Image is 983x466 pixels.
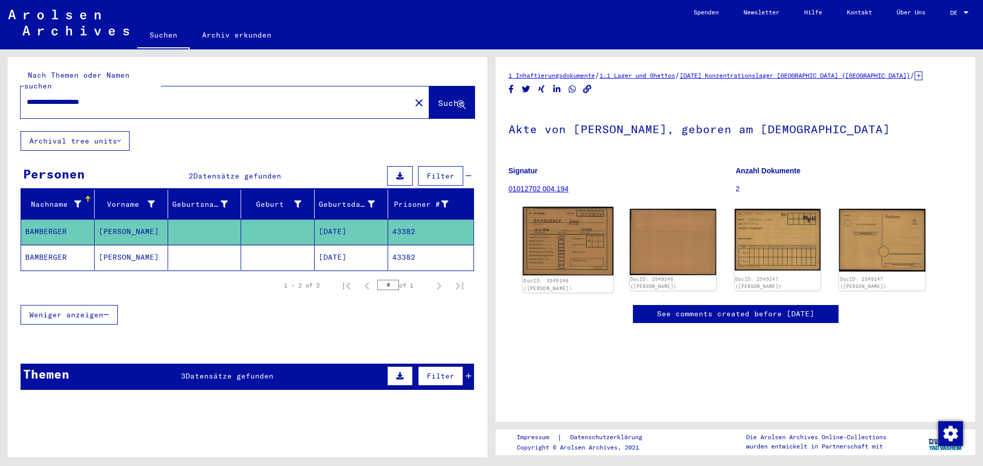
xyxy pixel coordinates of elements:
mat-header-cell: Vorname [95,190,168,219]
div: Geburtsdatum [319,196,388,212]
a: Archiv erkunden [190,23,284,47]
mat-cell: BAMBERGER [21,219,95,244]
mat-cell: [PERSON_NAME] [95,245,168,270]
span: Datensätze gefunden [193,171,281,181]
span: DE [950,9,961,16]
button: Last page [449,275,470,296]
h1: Akte von [PERSON_NAME], geboren am [DEMOGRAPHIC_DATA] [508,105,962,151]
div: Personen [23,165,85,183]
mat-cell: 43382 [388,219,474,244]
button: Share on Twitter [521,83,532,96]
div: Geburtsname [172,199,228,210]
a: Suchen [137,23,190,49]
div: of 1 [377,280,429,290]
span: Filter [427,171,454,181]
mat-icon: close [413,97,425,109]
p: Die Arolsen Archives Online-Collections [746,433,886,442]
button: Previous page [357,275,377,296]
button: Share on WhatsApp [567,83,578,96]
div: Nachname [25,199,81,210]
span: Weniger anzeigen [29,310,103,319]
img: 002.jpg [630,209,716,275]
a: 01012702 004.194 [508,185,569,193]
div: Prisoner # [392,199,448,210]
mat-header-cell: Prisoner # [388,190,474,219]
a: Impressum [517,432,557,443]
span: Filter [427,371,454,381]
mat-header-cell: Geburtsdatum [315,190,388,219]
div: Zustimmung ändern [938,421,962,445]
button: Filter [418,166,463,186]
b: Anzahl Dokumente [736,167,800,175]
span: 2 [189,171,193,181]
a: DocID: 2549246 ([PERSON_NAME]) [523,278,572,291]
div: Geburt‏ [245,196,314,212]
a: DocID: 2549247 ([PERSON_NAME]) [735,276,781,289]
div: | [517,432,654,443]
p: 2 [736,184,962,194]
mat-label: Nach Themen oder Namen suchen [24,70,130,91]
img: 001.jpg [735,209,821,270]
a: DocID: 2549247 ([PERSON_NAME]) [840,276,886,289]
div: Geburt‏ [245,199,301,210]
b: Signatur [508,167,538,175]
div: Nachname [25,196,94,212]
div: Vorname [99,196,168,212]
img: 001.jpg [523,207,613,275]
button: Share on Xing [536,83,547,96]
p: wurden entwickelt in Partnerschaft mit [746,442,886,451]
mat-header-cell: Nachname [21,190,95,219]
button: Share on LinkedIn [552,83,562,96]
div: Themen [23,365,69,383]
span: / [595,70,599,80]
a: [DATE] Konzentrationslager [GEOGRAPHIC_DATA] ([GEOGRAPHIC_DATA]) [680,71,910,79]
a: 1.1 Lager und Ghettos [599,71,675,79]
p: Copyright © Arolsen Archives, 2021 [517,443,654,452]
button: Archival tree units [21,131,130,151]
a: Datenschutzerklärung [562,432,654,443]
button: Clear [409,92,429,113]
mat-header-cell: Geburtsname [168,190,242,219]
span: Suche [438,98,464,108]
button: Filter [418,366,463,386]
div: 1 – 2 of 2 [284,281,320,290]
span: / [910,70,915,80]
mat-cell: [DATE] [315,219,388,244]
button: Next page [429,275,449,296]
span: 3 [181,371,186,381]
button: First page [336,275,357,296]
mat-cell: 43382 [388,245,474,270]
button: Share on Facebook [506,83,517,96]
mat-cell: BAMBERGER [21,245,95,270]
a: See comments created before [DATE] [657,309,814,319]
span: Datensätze gefunden [186,371,274,381]
mat-header-cell: Geburt‏ [241,190,315,219]
img: yv_logo.png [926,429,965,455]
button: Copy link [582,83,593,96]
div: Prisoner # [392,196,461,212]
img: 002.jpg [839,209,925,271]
div: Geburtsdatum [319,199,375,210]
div: Vorname [99,199,155,210]
div: Geburtsname [172,196,241,212]
span: / [675,70,680,80]
mat-cell: [DATE] [315,245,388,270]
img: Arolsen_neg.svg [8,10,129,35]
button: Weniger anzeigen [21,305,118,325]
a: DocID: 2549246 ([PERSON_NAME]) [630,276,677,289]
mat-cell: [PERSON_NAME] [95,219,168,244]
a: 1 Inhaftierungsdokumente [508,71,595,79]
button: Suche [429,86,475,118]
img: Zustimmung ändern [938,421,963,446]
